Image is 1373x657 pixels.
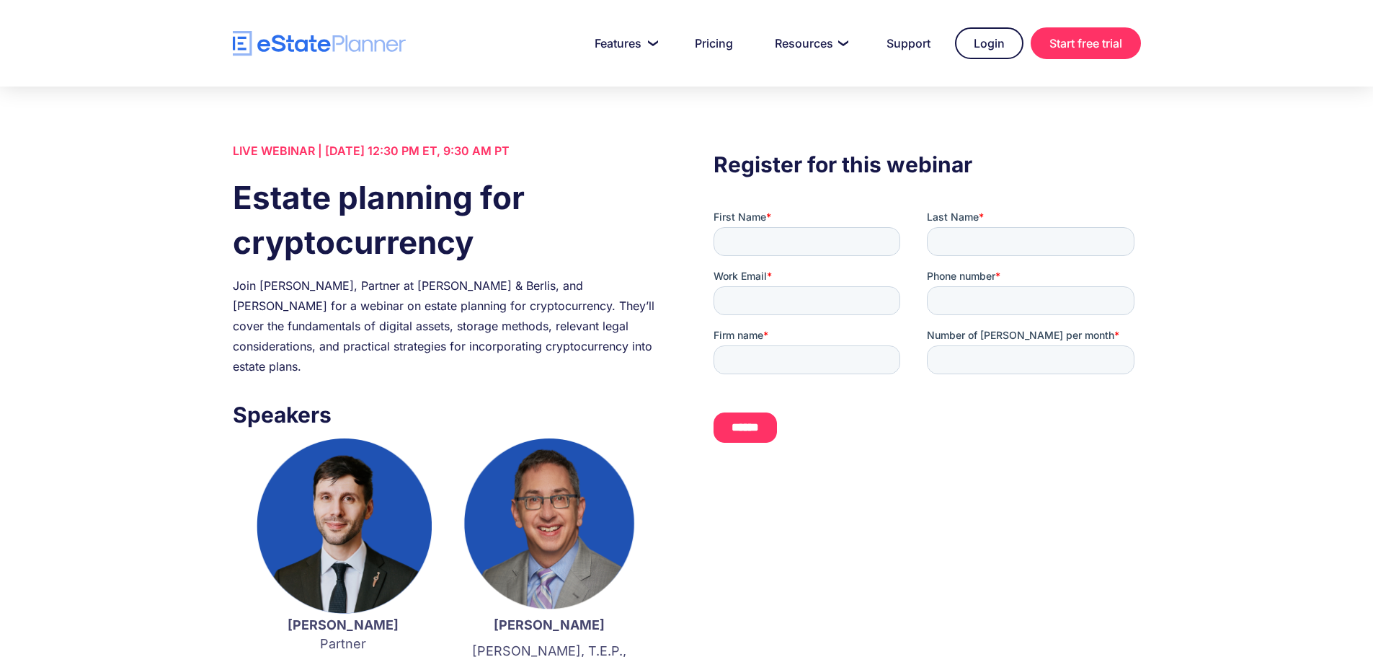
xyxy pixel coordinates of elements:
[677,29,750,58] a: Pricing
[233,141,659,161] div: LIVE WEBINAR | [DATE] 12:30 PM ET, 9:30 AM PT
[757,29,862,58] a: Resources
[288,617,399,632] strong: [PERSON_NAME]
[233,275,659,376] div: Join [PERSON_NAME], Partner at [PERSON_NAME] & Berlis, and [PERSON_NAME] for a webinar on estate ...
[577,29,670,58] a: Features
[233,175,659,265] h1: Estate planning for cryptocurrency
[254,616,432,653] p: Partner
[494,617,605,632] strong: [PERSON_NAME]
[869,29,948,58] a: Support
[1031,27,1141,59] a: Start free trial
[714,210,1140,455] iframe: Form 0
[955,27,1023,59] a: Login
[233,31,406,56] a: home
[714,148,1140,181] h3: Register for this webinar
[233,398,659,431] h3: Speakers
